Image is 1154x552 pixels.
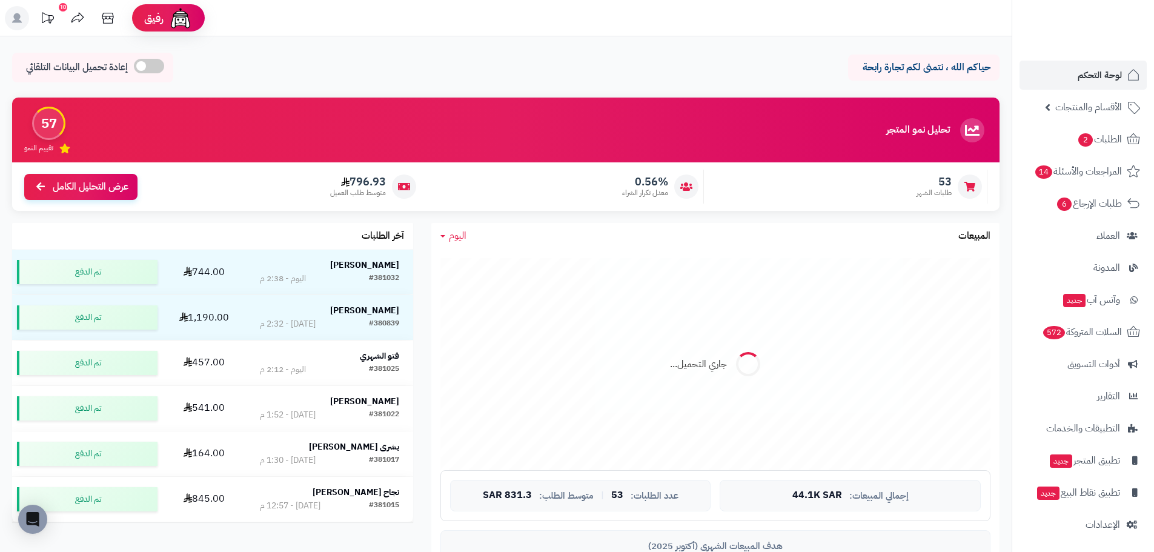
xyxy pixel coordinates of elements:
div: تم الدفع [17,260,158,284]
p: حياكم الله ، نتمنى لكم تجارة رابحة [857,61,990,75]
span: معدل تكرار الشراء [622,188,668,198]
span: جديد [1063,294,1086,307]
strong: [PERSON_NAME] [330,395,399,408]
span: التطبيقات والخدمات [1046,420,1120,437]
h3: تحليل نمو المتجر [886,125,950,136]
a: الإعدادات [1020,510,1147,539]
div: اليوم - 2:12 م [260,364,306,376]
span: متوسط طلب العميل [330,188,386,198]
h3: المبيعات [958,231,990,242]
div: #380839 [369,318,399,330]
div: #381025 [369,364,399,376]
td: 164.00 [162,431,246,476]
strong: [PERSON_NAME] [330,259,399,271]
strong: نجاح [PERSON_NAME] [313,486,399,499]
span: 796.93 [330,175,386,188]
span: تطبيق المتجر [1049,452,1120,469]
div: تم الدفع [17,351,158,375]
span: 572 [1043,326,1065,339]
strong: [PERSON_NAME] [330,304,399,317]
td: 541.00 [162,386,246,431]
span: إعادة تحميل البيانات التلقائي [26,61,128,75]
span: المراجعات والأسئلة [1034,163,1122,180]
a: التقارير [1020,382,1147,411]
span: طلبات الإرجاع [1056,195,1122,212]
span: تقييم النمو [24,143,53,153]
div: جاري التحميل... [670,357,727,371]
a: طلبات الإرجاع6 [1020,189,1147,218]
a: تطبيق المتجرجديد [1020,446,1147,475]
a: وآتس آبجديد [1020,285,1147,314]
div: #381032 [369,273,399,285]
a: لوحة التحكم [1020,61,1147,90]
a: تحديثات المنصة [32,6,62,33]
a: التطبيقات والخدمات [1020,414,1147,443]
span: عدد الطلبات: [631,491,678,501]
span: | [601,491,604,500]
div: اليوم - 2:38 م [260,273,306,285]
div: Open Intercom Messenger [18,505,47,534]
span: 6 [1057,198,1072,211]
div: 10 [59,3,67,12]
a: الطلبات2 [1020,125,1147,154]
span: المدونة [1093,259,1120,276]
div: #381022 [369,409,399,421]
td: 744.00 [162,250,246,294]
div: [DATE] - 1:52 م [260,409,316,421]
span: العملاء [1096,227,1120,244]
span: لوحة التحكم [1078,67,1122,84]
span: رفيق [144,11,164,25]
a: تطبيق نقاط البيعجديد [1020,478,1147,507]
span: تطبيق نقاط البيع [1036,484,1120,501]
h3: آخر الطلبات [362,231,404,242]
span: أدوات التسويق [1067,356,1120,373]
span: اليوم [449,228,466,243]
a: المدونة [1020,253,1147,282]
img: logo-2.png [1072,33,1142,58]
span: 2 [1078,133,1093,147]
div: [DATE] - 12:57 م [260,500,320,512]
span: جديد [1050,454,1072,468]
div: #381015 [369,500,399,512]
a: المراجعات والأسئلة14 [1020,157,1147,186]
span: عرض التحليل الكامل [53,180,128,194]
span: 14 [1035,165,1052,179]
span: الإعدادات [1086,516,1120,533]
a: السلات المتروكة572 [1020,318,1147,347]
span: 44.1K SAR [792,490,842,501]
div: تم الدفع [17,396,158,421]
span: متوسط الطلب: [539,491,594,501]
span: 831.3 SAR [483,490,532,501]
span: 53 [611,490,623,501]
span: 53 [917,175,952,188]
strong: فتو الشهري [360,350,399,362]
span: 0.56% [622,175,668,188]
span: الأقسام والمنتجات [1055,99,1122,116]
td: 1,190.00 [162,295,246,340]
span: طلبات الشهر [917,188,952,198]
div: [DATE] - 2:32 م [260,318,316,330]
div: تم الدفع [17,442,158,466]
a: أدوات التسويق [1020,350,1147,379]
td: 457.00 [162,341,246,385]
div: [DATE] - 1:30 م [260,454,316,467]
strong: بشرى [PERSON_NAME] [309,441,399,453]
a: العملاء [1020,221,1147,250]
div: تم الدفع [17,487,158,511]
span: إجمالي المبيعات: [849,491,909,501]
span: جديد [1037,487,1059,500]
span: السلات المتروكة [1042,324,1122,341]
span: التقارير [1097,388,1120,405]
span: الطلبات [1077,131,1122,148]
div: #381017 [369,454,399,467]
a: عرض التحليل الكامل [24,174,138,200]
td: 845.00 [162,477,246,522]
img: ai-face.png [168,6,193,30]
span: وآتس آب [1062,291,1120,308]
div: تم الدفع [17,305,158,330]
a: اليوم [440,229,466,243]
